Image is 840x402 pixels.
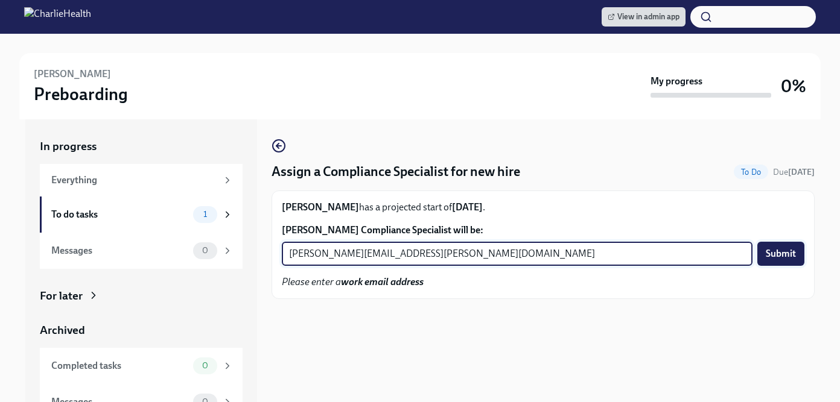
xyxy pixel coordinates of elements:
[51,208,188,221] div: To do tasks
[40,139,243,154] a: In progress
[282,201,804,214] p: has a projected start of .
[195,361,215,370] span: 0
[24,7,91,27] img: CharlieHealth
[734,168,768,177] span: To Do
[196,210,214,219] span: 1
[651,75,702,88] strong: My progress
[766,248,796,260] span: Submit
[51,244,188,257] div: Messages
[40,233,243,269] a: Messages0
[781,75,806,97] h3: 0%
[40,196,243,233] a: To do tasks1
[51,359,188,372] div: Completed tasks
[34,83,128,105] h3: Preboarding
[40,164,243,196] a: Everything
[341,276,424,287] strong: work email address
[602,7,686,27] a: View in admin app
[773,167,815,177] span: Due
[34,68,111,81] h6: [PERSON_NAME]
[282,224,804,237] label: [PERSON_NAME] Compliance Specialist will be:
[282,242,752,266] input: Enter their work email address
[452,201,483,213] strong: [DATE]
[40,348,243,384] a: Completed tasks0
[788,167,815,177] strong: [DATE]
[757,242,804,266] button: Submit
[773,166,815,178] span: September 30th, 2025 09:00
[40,288,243,304] a: For later
[195,246,215,255] span: 0
[608,11,679,23] span: View in admin app
[40,288,83,304] div: For later
[282,201,359,213] strong: [PERSON_NAME]
[272,163,520,181] h4: Assign a Compliance Specialist for new hire
[51,174,217,187] div: Everything
[40,322,243,338] a: Archived
[282,276,424,287] em: Please enter a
